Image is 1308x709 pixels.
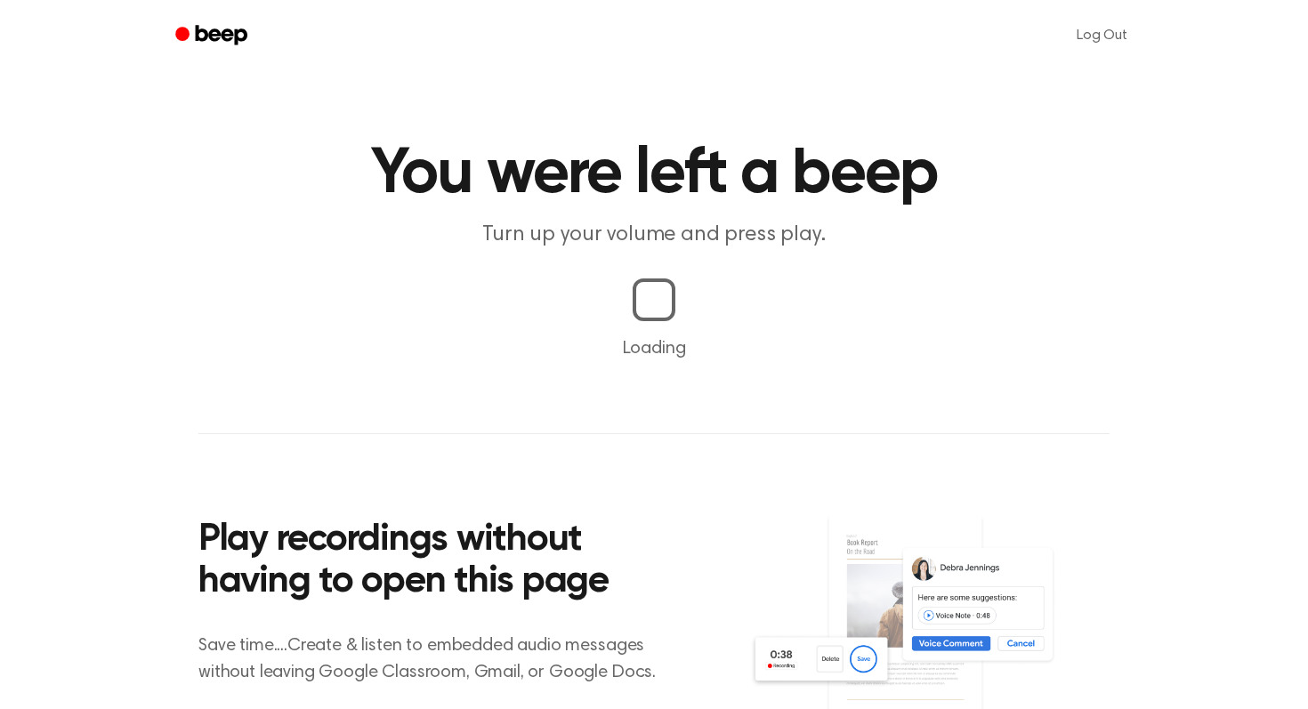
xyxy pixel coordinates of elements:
[198,632,678,686] p: Save time....Create & listen to embedded audio messages without leaving Google Classroom, Gmail, ...
[1059,14,1145,57] a: Log Out
[21,335,1287,362] p: Loading
[163,19,263,53] a: Beep
[198,142,1110,206] h1: You were left a beep
[198,520,678,604] h2: Play recordings without having to open this page
[312,221,996,250] p: Turn up your volume and press play.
